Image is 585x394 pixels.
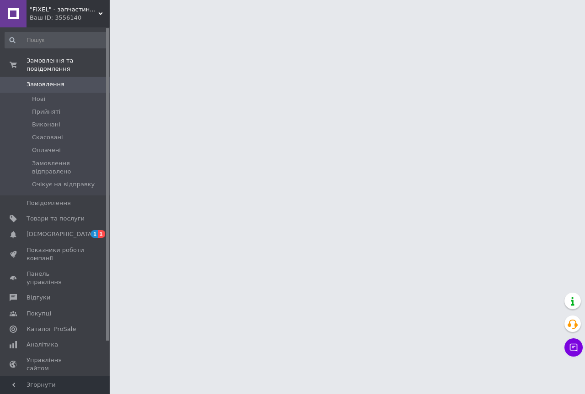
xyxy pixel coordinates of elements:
[30,14,110,22] div: Ваш ID: 3556140
[32,108,60,116] span: Прийняті
[564,338,583,357] button: Чат з покупцем
[27,199,71,207] span: Повідомлення
[32,146,61,154] span: Оплачені
[5,32,108,48] input: Пошук
[27,270,85,286] span: Панель управління
[32,159,107,176] span: Замовлення відправлено
[32,180,95,189] span: Очікує на відправку
[98,230,105,238] span: 1
[27,215,85,223] span: Товари та послуги
[32,95,45,103] span: Нові
[27,341,58,349] span: Аналітика
[27,356,85,373] span: Управління сайтом
[30,5,98,14] span: "FIXEL" - запчастини та аксесуари для побутової техніки
[32,121,60,129] span: Виконані
[27,246,85,263] span: Показники роботи компанії
[27,230,94,238] span: [DEMOGRAPHIC_DATA]
[27,325,76,333] span: Каталог ProSale
[27,80,64,89] span: Замовлення
[27,57,110,73] span: Замовлення та повідомлення
[91,230,98,238] span: 1
[27,294,50,302] span: Відгуки
[27,310,51,318] span: Покупці
[32,133,63,142] span: Скасовані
